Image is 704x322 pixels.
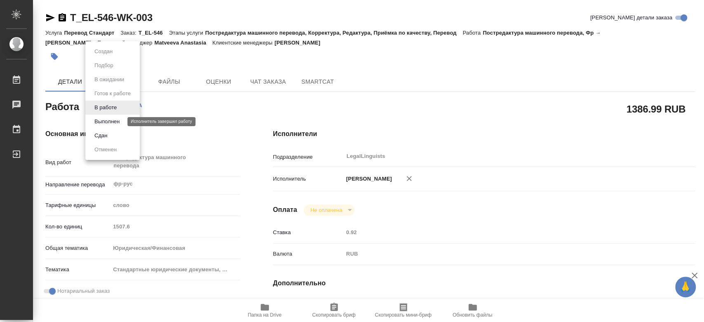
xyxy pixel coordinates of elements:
[92,75,127,84] button: В ожидании
[92,145,119,154] button: Отменен
[92,117,122,126] button: Выполнен
[92,103,119,112] button: В работе
[92,61,116,70] button: Подбор
[92,89,133,98] button: Готов к работе
[92,47,115,56] button: Создан
[92,131,110,140] button: Сдан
